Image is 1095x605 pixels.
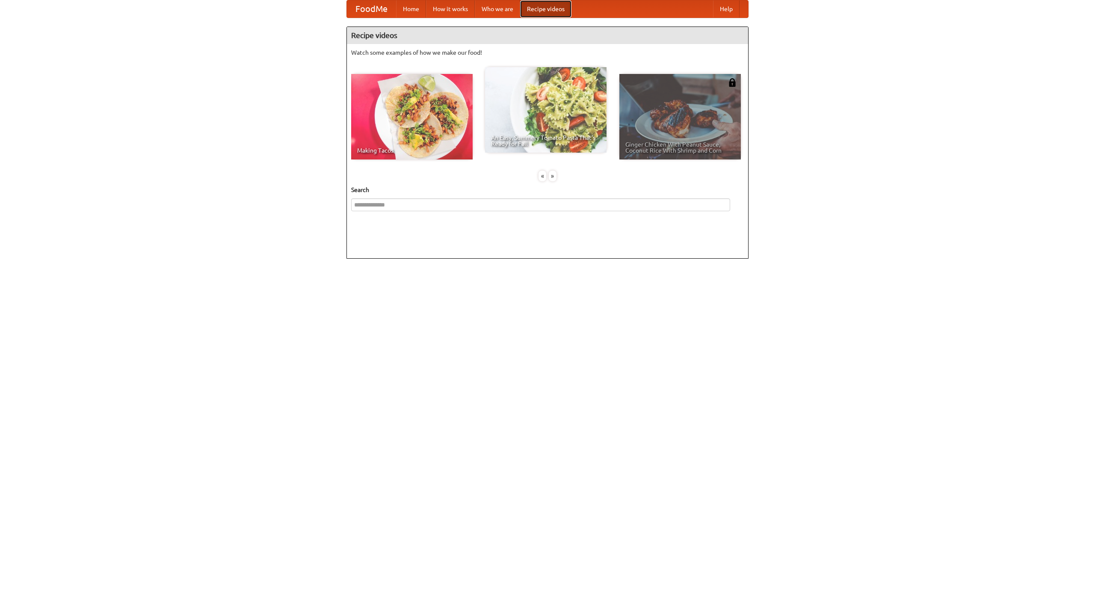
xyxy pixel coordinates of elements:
span: An Easy, Summery Tomato Pasta That's Ready for Fall [491,135,601,147]
span: Making Tacos [357,148,467,153]
div: » [549,171,556,181]
a: How it works [426,0,475,18]
img: 483408.png [728,78,737,87]
a: Home [396,0,426,18]
a: An Easy, Summery Tomato Pasta That's Ready for Fall [485,67,607,153]
a: FoodMe [347,0,396,18]
a: Who we are [475,0,520,18]
h4: Recipe videos [347,27,748,44]
div: « [539,171,546,181]
a: Help [713,0,740,18]
a: Making Tacos [351,74,473,159]
p: Watch some examples of how we make our food! [351,48,744,57]
h5: Search [351,186,744,194]
a: Recipe videos [520,0,571,18]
